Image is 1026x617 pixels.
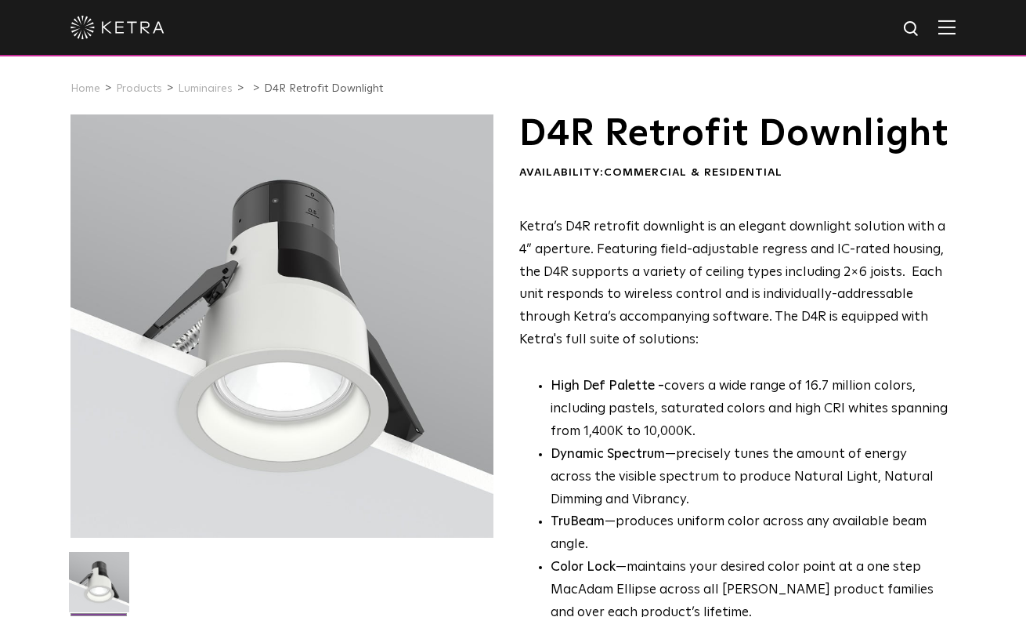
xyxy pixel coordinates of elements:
[551,515,605,528] strong: TruBeam
[551,376,951,444] p: covers a wide range of 16.7 million colors, including pastels, saturated colors and high CRI whit...
[604,167,782,178] span: Commercial & Residential
[551,444,951,512] li: —precisely tunes the amount of energy across the visible spectrum to produce Natural Light, Natur...
[551,511,951,557] li: —produces uniform color across any available beam angle.
[551,448,665,461] strong: Dynamic Spectrum
[902,20,922,39] img: search icon
[938,20,956,34] img: Hamburger%20Nav.svg
[264,83,383,94] a: D4R Retrofit Downlight
[70,16,164,39] img: ketra-logo-2019-white
[519,114,951,154] h1: D4R Retrofit Downlight
[551,379,664,393] strong: High Def Palette -
[519,165,951,181] div: Availability:
[519,216,951,352] p: Ketra’s D4R retrofit downlight is an elegant downlight solution with a 4” aperture. Featuring fie...
[116,83,162,94] a: Products
[551,561,616,574] strong: Color Lock
[70,83,100,94] a: Home
[178,83,233,94] a: Luminaires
